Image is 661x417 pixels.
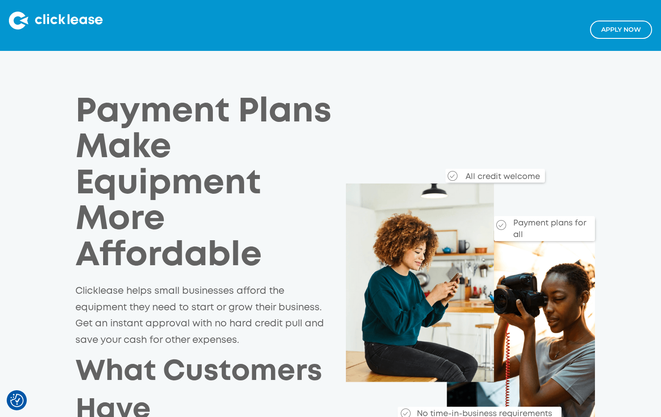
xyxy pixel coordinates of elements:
[448,171,457,181] img: Checkmark_callout
[75,94,346,274] h1: Payment Plans Make Equipment More Affordable
[496,220,506,230] img: Checkmark_callout
[430,166,545,183] div: All credit welcome
[10,394,24,407] img: Revisit consent button
[10,394,24,407] button: Consent Preferences
[590,21,652,39] a: Apply NOw
[75,284,327,349] p: Clicklease helps small businesses afford the equipment they need to start or grow their business....
[9,12,103,29] img: Clicklease logo
[510,213,588,241] div: Payment plans for all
